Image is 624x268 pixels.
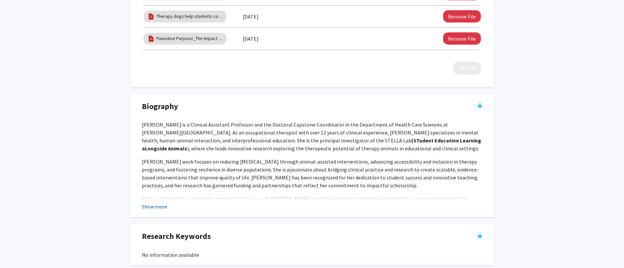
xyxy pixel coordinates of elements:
[443,32,481,45] button: Remove Pawsitive Purpose_The Impact of Autism Assistance Dogs File
[142,158,482,189] p: [PERSON_NAME] work focuses on reducing [MEDICAL_DATA] through animal-assisted interventions, adva...
[156,13,223,20] a: Therapy dogs help students cope with the stress of college life
[142,203,167,211] button: Show more
[147,13,155,20] img: pdf_icon.png
[142,121,482,152] p: [PERSON_NAME] is a Clinical Assistant Professor and the Doctoral Capstone Coordinator in the Depa...
[156,35,223,42] a: Pawsitive Purpose_The Impact of [MEDICAL_DATA] Assistance Dogs
[453,62,481,74] button: Add File
[142,251,482,259] div: No information available
[142,230,211,242] span: Research Keywords
[5,238,28,263] iframe: Chat
[443,10,481,22] button: Remove Therapy dogs help students cope with the stress of college life File
[243,33,259,44] label: [DATE]
[147,35,155,42] img: pdf_icon.png
[142,100,178,112] span: Biography
[142,195,482,203] p: Warm, collaborative, and deeply committed to her work, [PERSON_NAME] continues to inspire through...
[243,11,259,22] label: [DATE]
